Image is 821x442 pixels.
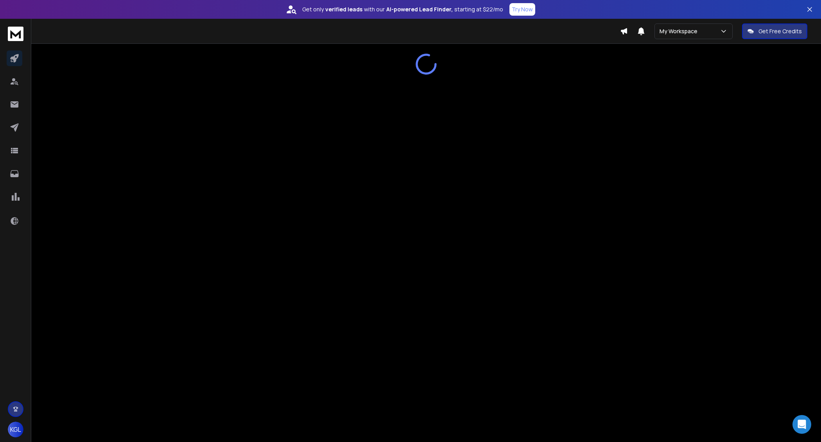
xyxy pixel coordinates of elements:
button: KGL [8,422,23,437]
button: Get Free Credits [742,23,807,39]
strong: verified leads [325,5,362,13]
div: Open Intercom Messenger [792,415,811,434]
strong: AI-powered Lead Finder, [386,5,453,13]
p: Try Now [512,5,533,13]
p: My Workspace [660,27,701,35]
p: Get only with our starting at $22/mo [302,5,503,13]
button: Try Now [509,3,535,16]
p: Get Free Credits [758,27,802,35]
img: logo [8,27,23,41]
